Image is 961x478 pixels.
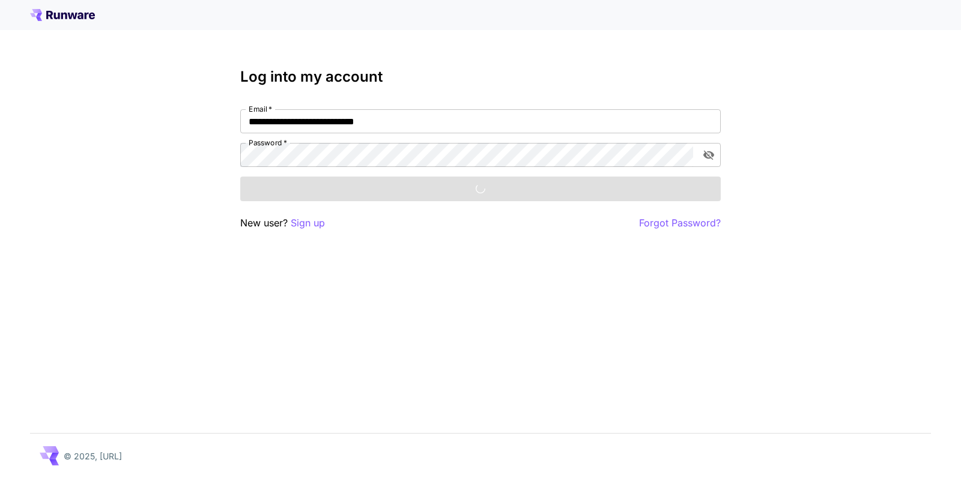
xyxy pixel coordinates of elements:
button: Sign up [291,216,325,231]
label: Email [249,104,272,114]
h3: Log into my account [240,68,721,85]
p: © 2025, [URL] [64,450,122,462]
label: Password [249,138,287,148]
button: toggle password visibility [698,144,720,166]
p: New user? [240,216,325,231]
button: Forgot Password? [639,216,721,231]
